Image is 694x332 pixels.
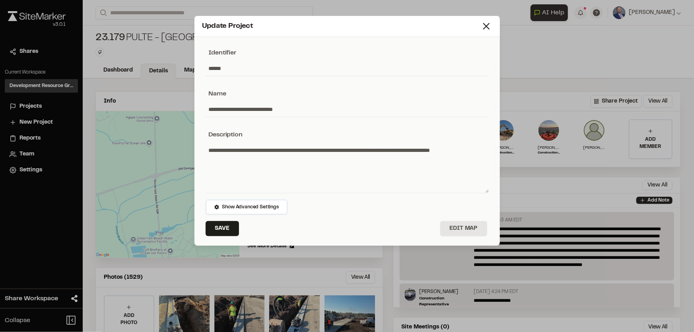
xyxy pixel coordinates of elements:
[206,89,489,99] div: Name
[206,130,489,140] div: Description
[440,221,487,236] button: Edit Map
[206,221,239,236] button: Save
[202,21,481,32] div: Update Project
[206,48,489,58] div: Identifier
[206,200,288,215] button: Show Advanced Settings
[222,204,279,211] span: Show Advanced Settings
